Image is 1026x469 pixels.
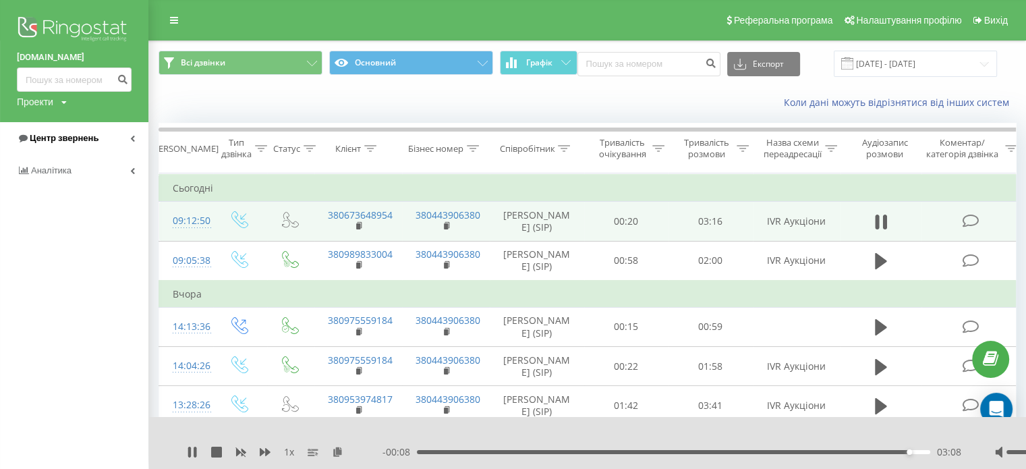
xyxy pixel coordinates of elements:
[416,209,480,221] a: 380443906380
[416,314,480,327] a: 380443906380
[284,445,294,459] span: 1 x
[408,143,463,155] div: Бізнес номер
[668,347,753,386] td: 01:58
[923,137,1002,160] div: Коментар/категорія дзвінка
[852,137,917,160] div: Аудіозапис розмови
[584,307,668,346] td: 00:15
[784,96,1016,109] a: Коли дані можуть відрізнятися вiд інших систем
[753,241,840,281] td: IVR Аукціони
[30,133,98,143] span: Центр звернень
[17,51,132,64] a: [DOMAIN_NAME]
[173,353,200,379] div: 14:04:26
[328,209,393,221] a: 380673648954
[490,241,584,281] td: [PERSON_NAME] (SIP)
[416,248,480,260] a: 380443906380
[173,208,200,234] div: 09:12:50
[181,57,225,68] span: Всі дзвінки
[984,15,1008,26] span: Вихід
[173,248,200,274] div: 09:05:38
[335,143,361,155] div: Клієнт
[173,392,200,418] div: 13:28:26
[159,51,322,75] button: Всі дзвінки
[328,354,393,366] a: 380975559184
[753,347,840,386] td: IVR Аукціони
[596,137,649,160] div: Тривалість очікування
[416,393,480,406] a: 380443906380
[856,15,961,26] span: Налаштування профілю
[668,202,753,241] td: 03:16
[584,347,668,386] td: 00:22
[150,143,219,155] div: [PERSON_NAME]
[490,386,584,425] td: [PERSON_NAME] (SIP)
[328,314,393,327] a: 380975559184
[159,175,1023,202] td: Сьогодні
[173,314,200,340] div: 14:13:36
[329,51,493,75] button: Основний
[17,13,132,47] img: Ringostat logo
[490,202,584,241] td: [PERSON_NAME] (SIP)
[17,67,132,92] input: Пошук за номером
[753,202,840,241] td: IVR Аукціони
[382,445,417,459] span: - 00:08
[31,165,72,175] span: Аналiтика
[328,393,393,406] a: 380953974817
[668,241,753,281] td: 02:00
[499,143,554,155] div: Співробітник
[500,51,577,75] button: Графік
[907,449,912,455] div: Accessibility label
[734,15,833,26] span: Реферальна програма
[584,202,668,241] td: 00:20
[526,58,552,67] span: Графік
[490,307,584,346] td: [PERSON_NAME] (SIP)
[416,354,480,366] a: 380443906380
[17,95,53,109] div: Проекти
[584,386,668,425] td: 01:42
[584,241,668,281] td: 00:58
[680,137,733,160] div: Тривалість розмови
[328,248,393,260] a: 380989833004
[753,386,840,425] td: IVR Аукціони
[764,137,822,160] div: Назва схеми переадресації
[577,52,720,76] input: Пошук за номером
[221,137,252,160] div: Тип дзвінка
[273,143,300,155] div: Статус
[937,445,961,459] span: 03:08
[727,52,800,76] button: Експорт
[668,307,753,346] td: 00:59
[668,386,753,425] td: 03:41
[980,393,1013,425] div: Open Intercom Messenger
[490,347,584,386] td: [PERSON_NAME] (SIP)
[159,281,1023,308] td: Вчора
